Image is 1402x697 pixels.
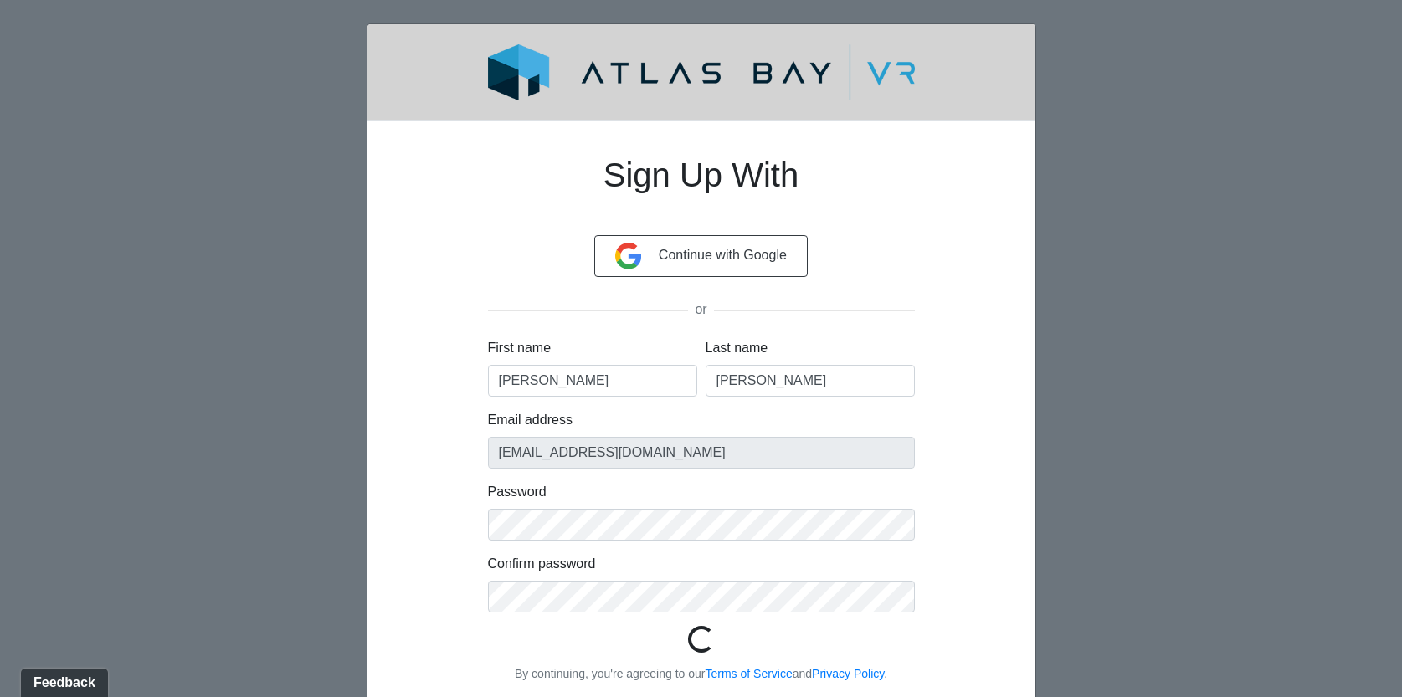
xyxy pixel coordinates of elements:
[448,44,955,100] img: logo
[488,410,573,430] label: Email address
[659,248,787,262] span: Continue with Google
[594,235,808,277] button: Continue with Google
[488,554,596,574] label: Confirm password
[13,664,116,697] iframe: Ybug feedback widget
[706,667,793,680] a: Terms of Service
[488,338,552,358] label: First name
[488,482,547,502] label: Password
[706,338,768,358] label: Last name
[812,667,884,680] a: Privacy Policy
[515,667,887,680] small: By continuing, you're agreeing to our and .
[488,135,915,235] h1: Sign Up With
[688,302,713,316] span: or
